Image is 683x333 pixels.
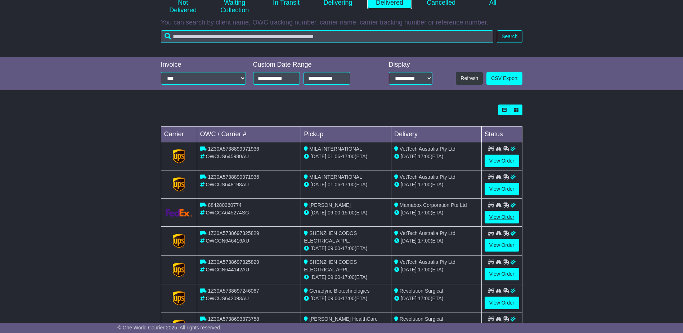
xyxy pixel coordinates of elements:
[400,316,443,322] span: Revolution Surgical
[400,146,455,152] span: VetTech Australia Pty Ltd
[485,183,519,195] a: View Order
[485,297,519,309] a: View Order
[400,230,455,236] span: VetTech Australia Pty Ltd
[485,268,519,280] a: View Order
[394,153,478,160] div: (ETA)
[391,126,481,142] td: Delivery
[206,296,249,301] span: OWCUS642093AU
[342,274,355,280] span: 17:00
[418,154,431,159] span: 17:00
[401,267,417,272] span: [DATE]
[309,288,369,294] span: Genadyne Biotechnologies
[304,209,388,217] div: - (ETA)
[485,155,519,167] a: View Order
[253,61,369,69] div: Custom Date Range
[456,72,483,85] button: Refresh
[485,211,519,223] a: View Order
[208,146,259,152] span: 1Z30A5738899971936
[418,210,431,216] span: 17:00
[394,266,478,274] div: (ETA)
[304,181,388,188] div: - (ETA)
[486,72,522,85] a: CSV Export
[309,202,351,208] span: [PERSON_NAME]
[173,263,185,277] img: GetCarrierServiceLogo
[401,238,417,244] span: [DATE]
[310,296,326,301] span: [DATE]
[401,210,417,216] span: [DATE]
[208,288,259,294] span: 1Z30A5738697246067
[497,30,522,43] button: Search
[400,288,443,294] span: Revolution Surgical
[309,174,362,180] span: MILA INTERNATIONAL
[197,126,301,142] td: OWC / Carrier #
[206,238,249,244] span: OWCCN646416AU
[208,316,259,322] span: 1Z30A5738693373758
[173,149,185,164] img: GetCarrierServiceLogo
[310,182,326,187] span: [DATE]
[485,239,519,252] a: View Order
[173,177,185,192] img: GetCarrierServiceLogo
[481,126,522,142] td: Status
[304,274,388,281] div: - (ETA)
[161,19,522,27] p: You can search by client name, OWC tracking number, carrier name, carrier tracking number or refe...
[309,146,362,152] span: MILA INTERNATIONAL
[342,210,355,216] span: 15:00
[418,296,431,301] span: 17:00
[342,296,355,301] span: 17:00
[304,295,388,302] div: - (ETA)
[328,245,340,251] span: 09:00
[208,259,259,265] span: 1Z30A5738697325829
[328,182,340,187] span: 01:06
[328,296,340,301] span: 09:00
[206,210,249,216] span: OWCCA645274SG
[342,245,355,251] span: 17:00
[394,237,478,245] div: (ETA)
[400,174,455,180] span: VetTech Australia Pty Ltd
[418,182,431,187] span: 17:00
[304,245,388,252] div: - (ETA)
[208,230,259,236] span: 1Z30A5738697325829
[166,209,193,217] img: GetCarrierServiceLogo
[310,274,326,280] span: [DATE]
[161,61,246,69] div: Invoice
[401,296,417,301] span: [DATE]
[394,295,478,302] div: (ETA)
[304,153,388,160] div: - (ETA)
[208,174,259,180] span: 1Z30A5738899971936
[310,245,326,251] span: [DATE]
[304,230,357,244] span: SHENZHEN CODOS ELECTRICAL APPL.
[342,154,355,159] span: 17:00
[401,154,417,159] span: [DATE]
[418,267,431,272] span: 17:00
[206,267,249,272] span: OWCCN644142AU
[206,154,249,159] span: OWCUS645980AU
[394,181,478,188] div: (ETA)
[173,234,185,248] img: GetCarrierServiceLogo
[328,154,340,159] span: 01:06
[328,210,340,216] span: 09:00
[342,182,355,187] span: 17:00
[206,182,249,187] span: OWCUS648198AU
[208,202,241,208] span: 884280260774
[400,202,467,208] span: Mamabox Corporation Pte Ltd
[394,209,478,217] div: (ETA)
[161,126,197,142] td: Carrier
[389,61,432,69] div: Display
[301,126,391,142] td: Pickup
[173,291,185,306] img: GetCarrierServiceLogo
[401,182,417,187] span: [DATE]
[418,238,431,244] span: 17:00
[310,210,326,216] span: [DATE]
[304,259,357,272] span: SHENZHEN CODOS ELECTRICAL APPL.
[328,274,340,280] span: 09:00
[310,154,326,159] span: [DATE]
[304,316,378,329] span: [PERSON_NAME] HealthCare Logistics GmbH
[400,259,455,265] span: VetTech Australia Pty Ltd
[117,325,221,330] span: © One World Courier 2025. All rights reserved.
